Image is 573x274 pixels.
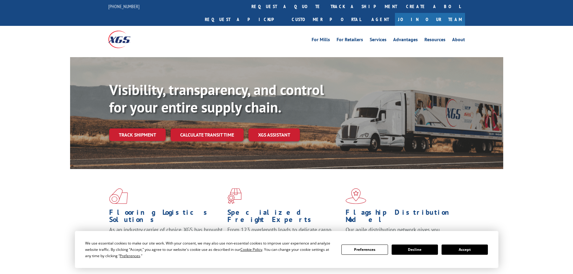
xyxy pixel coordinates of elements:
[75,231,498,268] div: Cookie Consent Prompt
[85,240,334,259] div: We use essential cookies to make our site work. With your consent, we may also use non-essential ...
[365,13,395,26] a: Agent
[395,13,465,26] a: Join Our Team
[452,37,465,44] a: About
[227,188,242,204] img: xgs-icon-focused-on-flooring-red
[120,253,140,258] span: Preferences
[346,188,366,204] img: xgs-icon-flagship-distribution-model-red
[337,37,363,44] a: For Retailers
[109,226,223,248] span: As an industry carrier of choice, XGS has brought innovation and dedication to flooring logistics...
[240,247,262,252] span: Cookie Policy
[171,128,244,141] a: Calculate transit time
[393,37,418,44] a: Advantages
[227,209,341,226] h1: Specialized Freight Experts
[200,13,287,26] a: Request a pickup
[287,13,365,26] a: Customer Portal
[109,209,223,226] h1: Flooring Logistics Solutions
[442,245,488,255] button: Accept
[108,3,140,9] a: [PHONE_NUMBER]
[109,80,324,116] b: Visibility, transparency, and control for your entire supply chain.
[346,226,456,240] span: Our agile distribution network gives you nationwide inventory management on demand.
[341,245,388,255] button: Preferences
[248,128,300,141] a: XGS ASSISTANT
[109,188,128,204] img: xgs-icon-total-supply-chain-intelligence-red
[424,37,445,44] a: Resources
[392,245,438,255] button: Decline
[346,209,459,226] h1: Flagship Distribution Model
[109,128,166,141] a: Track shipment
[312,37,330,44] a: For Mills
[227,226,341,253] p: From 123 overlength loads to delicate cargo, our experienced staff knows the best way to move you...
[370,37,387,44] a: Services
